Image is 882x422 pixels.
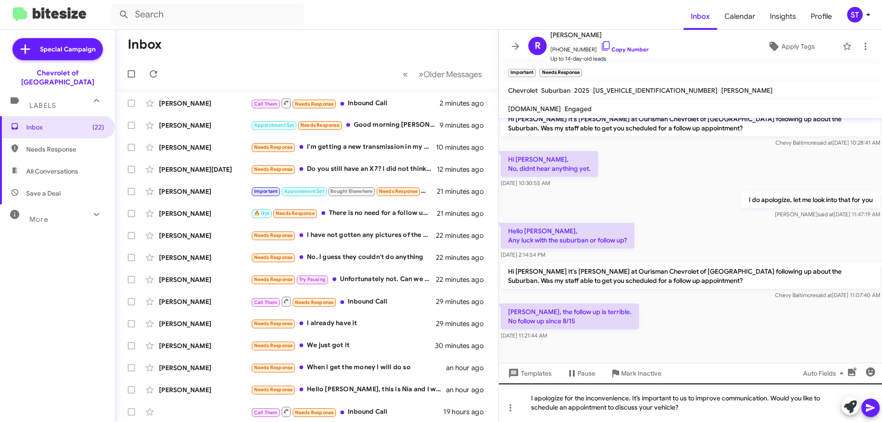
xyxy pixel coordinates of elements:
div: Hello [PERSON_NAME], this is Nia and I was looking to get some information on a vehicle on your lot [251,384,446,395]
span: More [29,215,48,224]
div: [PERSON_NAME] [159,275,251,284]
span: Save a Deal [26,189,61,198]
span: Call Them [254,410,278,416]
span: Chevrolet [508,86,537,95]
a: Copy Number [600,46,649,53]
p: Hi [PERSON_NAME], No, didnt hear anything yet. [501,151,598,177]
span: [US_VEHICLE_IDENTIFICATION_NUMBER] [593,86,718,95]
span: [PHONE_NUMBER] [550,40,649,54]
div: 22 minutes ago [436,253,491,262]
div: 21 minutes ago [437,187,491,196]
a: Insights [763,3,803,30]
p: Hi [PERSON_NAME] It's [PERSON_NAME] at Ourisman Chevrolet of [GEOGRAPHIC_DATA] following up about... [501,111,880,136]
span: (22) [92,123,104,132]
div: [PERSON_NAME] [159,209,251,218]
div: Inbound Call [251,296,436,307]
span: Needs Response [379,188,418,194]
span: Appointment Set [284,188,324,194]
div: [PERSON_NAME] [159,297,251,306]
span: Needs Response [254,365,293,371]
div: [PERSON_NAME] [159,231,251,240]
span: Chevy Baltimore [DATE] 11:07:40 AM [775,292,880,298]
div: [PERSON_NAME] [159,363,251,372]
span: Bought Elsewhere [330,188,373,194]
div: No. I guess they couldn't do anything [251,252,436,263]
span: 🔥 Hot [254,210,270,216]
span: Needs Response [295,101,334,107]
button: Mark Inactive [603,365,669,382]
a: Inbox [684,3,717,30]
span: Up to 14-day-old leads [550,54,649,63]
div: 29 minutes ago [436,297,491,306]
div: I already have it [251,318,436,329]
div: I apologize for the inconvenience. It’s important to us to improve communication. Would you like ... [499,383,882,422]
button: Next [413,65,487,84]
span: [PERSON_NAME] [550,29,649,40]
span: Important [254,188,278,194]
span: Needs Response [295,299,334,305]
div: [PERSON_NAME] [159,187,251,196]
span: [DATE] 10:30:55 AM [501,180,550,186]
span: 2025 [574,86,589,95]
div: Good morning [PERSON_NAME]. I was invited to the [DATE] sales weekend event but I was unable to m... [251,120,440,130]
p: [PERSON_NAME], the follow up is terrible. No follow up since 8/15 [501,304,639,329]
span: Templates [506,365,552,382]
a: Profile [803,3,839,30]
p: Hello [PERSON_NAME], Any luck with the suburban or follow up? [501,223,634,248]
div: [PERSON_NAME] [159,319,251,328]
div: When I get the money I will do so [251,362,446,373]
span: R [535,39,541,53]
span: [DOMAIN_NAME] [508,105,561,113]
nav: Page navigation example [398,65,487,84]
span: « [403,68,408,80]
span: Call Them [254,299,278,305]
div: Unfortunately not. Can we connect next week about a partnership need for the sport and entertainm... [251,274,436,285]
div: 22 minutes ago [436,231,491,240]
span: All Conversations [26,167,78,176]
span: Call Them [254,101,278,107]
button: Pause [559,365,603,382]
small: Needs Response [539,69,582,77]
div: 19 hours ago [443,407,491,416]
div: Inbound Call [251,97,440,109]
span: said at [816,292,832,298]
span: Auto Fields [803,365,847,382]
div: [PERSON_NAME] [159,385,251,394]
button: Auto Fields [796,365,854,382]
p: Hi [PERSON_NAME] It's [PERSON_NAME] at Ourisman Chevrolet of [GEOGRAPHIC_DATA] following up about... [501,263,880,289]
h1: Inbox [128,37,162,52]
span: [DATE] 11:21:44 AM [501,332,547,339]
button: ST [839,7,872,23]
div: [PERSON_NAME] [159,341,251,350]
span: Needs Response [300,122,339,128]
div: [PERSON_NAME] [159,99,251,108]
div: Do you still have an X7? I did not think so but please let me know. [251,164,437,174]
div: 2 minutes ago [440,99,491,108]
span: Engaged [565,105,592,113]
div: I'm getting a new transmission in my existing Tahoe. That takes the heat off things right now, bu... [251,142,436,152]
div: [PERSON_NAME] [159,143,251,152]
span: Apply Tags [781,38,815,55]
span: said at [818,211,834,218]
div: 10 minutes ago [436,143,491,152]
span: said at [816,139,832,146]
button: Previous [397,65,413,84]
span: [PERSON_NAME] [721,86,773,95]
div: 22 minutes ago [436,275,491,284]
div: [PERSON_NAME][DATE] [159,165,251,174]
button: Templates [499,365,559,382]
div: I have not gotten any pictures of the vehicle yet [251,230,436,241]
div: We just got it [251,340,436,351]
div: ST [847,7,863,23]
span: Labels [29,101,56,110]
span: Needs Response [254,144,293,150]
span: Needs Response [276,210,315,216]
small: Important [508,69,536,77]
div: Inbound Call [251,406,443,417]
span: [DATE] 2:14:54 PM [501,251,545,258]
span: Needs Response [26,145,104,154]
div: 12 minutes ago [437,165,491,174]
span: Mark Inactive [621,365,661,382]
